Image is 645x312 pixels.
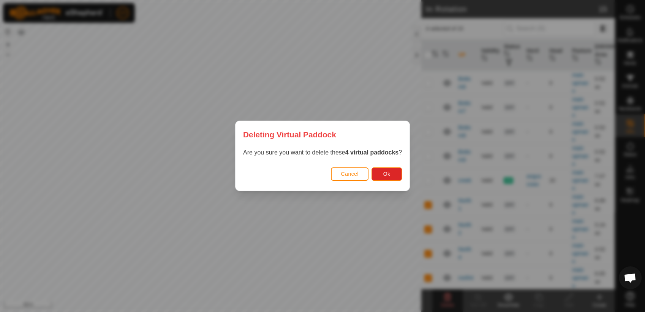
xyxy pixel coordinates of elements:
[383,171,390,177] span: Ok
[243,129,336,140] span: Deleting Virtual Paddock
[345,150,399,156] strong: 4 virtual paddocks
[341,171,359,177] span: Cancel
[243,150,402,156] span: Are you sure you want to delete these ?
[619,266,642,289] div: Open chat
[372,167,402,181] button: Ok
[331,167,368,181] button: Cancel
